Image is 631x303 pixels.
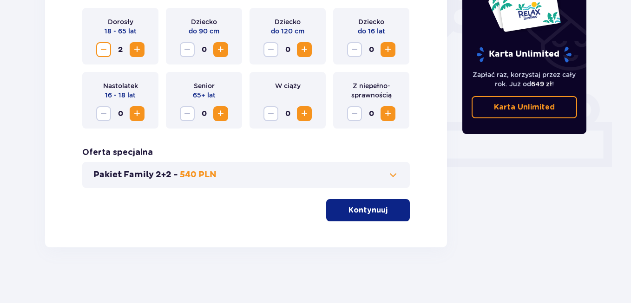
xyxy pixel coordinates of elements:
[180,106,195,121] button: Zmniejsz
[326,199,410,221] button: Kontynuuj
[348,205,388,215] p: Kontynuuj
[280,42,295,57] span: 0
[96,42,111,57] button: Zmniejsz
[197,106,211,121] span: 0
[197,42,211,57] span: 0
[364,106,379,121] span: 0
[472,70,578,89] p: Zapłać raz, korzystaj przez cały rok. Już od !
[280,106,295,121] span: 0
[381,106,395,121] button: Zwiększ
[297,106,312,121] button: Zwiększ
[105,90,136,100] p: 16 - 18 lat
[105,26,137,36] p: 18 - 65 lat
[130,42,145,57] button: Zwiększ
[381,42,395,57] button: Zwiększ
[275,81,301,90] p: W ciąży
[347,42,362,57] button: Zmniejsz
[341,81,402,100] p: Z niepełno­sprawnością
[180,169,217,181] p: 540 PLN
[358,26,385,36] p: do 16 lat
[113,42,128,57] span: 2
[476,46,572,63] p: Karta Unlimited
[189,26,219,36] p: do 90 cm
[93,169,399,181] button: Pakiet Family 2+2 -540 PLN
[213,106,228,121] button: Zwiększ
[271,26,304,36] p: do 120 cm
[364,42,379,57] span: 0
[96,106,111,121] button: Zmniejsz
[180,42,195,57] button: Zmniejsz
[494,102,555,112] p: Karta Unlimited
[263,106,278,121] button: Zmniejsz
[297,42,312,57] button: Zwiększ
[275,17,301,26] p: Dziecko
[93,169,178,181] p: Pakiet Family 2+2 -
[213,42,228,57] button: Zwiększ
[194,81,215,90] p: Senior
[191,17,217,26] p: Dziecko
[113,106,128,121] span: 0
[103,81,138,90] p: Nastolatek
[130,106,145,121] button: Zwiększ
[472,96,578,118] a: Karta Unlimited
[358,17,384,26] p: Dziecko
[531,80,552,88] span: 649 zł
[263,42,278,57] button: Zmniejsz
[82,147,153,158] h3: Oferta specjalna
[108,17,133,26] p: Dorosły
[193,90,216,100] p: 65+ lat
[347,106,362,121] button: Zmniejsz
